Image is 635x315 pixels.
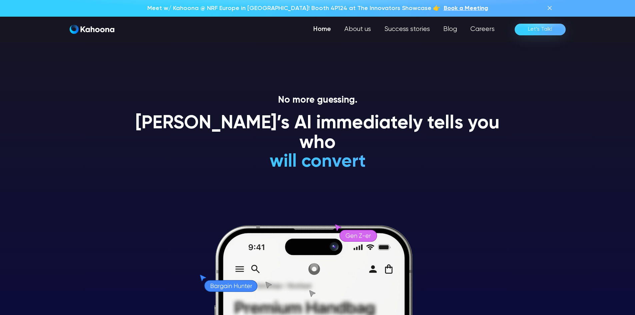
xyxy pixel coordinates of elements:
[70,25,114,34] a: home
[464,23,501,36] a: Careers
[444,5,488,11] span: Book a Meeting
[338,23,378,36] a: About us
[444,4,488,13] a: Book a Meeting
[128,95,508,106] p: No more guessing.
[70,25,114,34] img: Kahoona logo white
[378,23,437,36] a: Success stories
[515,24,566,35] a: Let’s Talk!
[128,114,508,153] h1: [PERSON_NAME]’s AI immediately tells you who
[437,23,464,36] a: Blog
[219,152,416,172] h1: will convert
[307,23,338,36] a: Home
[528,24,552,35] div: Let’s Talk!
[147,4,440,13] p: Meet w/ Kahoona @ NRF Europe in [GEOGRAPHIC_DATA]! Booth 4P124 at The Innovators Showcase 👉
